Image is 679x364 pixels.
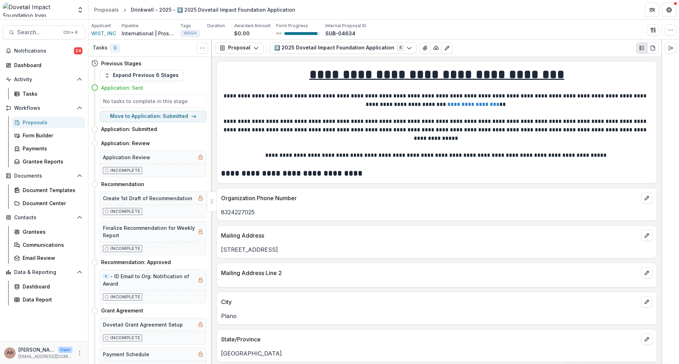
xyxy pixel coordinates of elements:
a: Dashboard [11,281,85,292]
button: Open entity switcher [75,3,85,17]
button: PDF view [647,42,658,54]
div: Grantees [23,228,80,235]
div: Email Review [23,254,80,262]
p: State/Province [221,335,638,344]
button: Move to Application: Submitted [100,111,207,122]
span: Data & Reporting [14,269,74,275]
button: More [75,349,84,357]
button: Open Documents [3,170,85,181]
span: Workflows [14,105,74,111]
h5: Payment Schedule [103,351,149,358]
button: Open Workflows [3,102,85,114]
img: Dovetail Impact Foundation logo [3,3,72,17]
div: Dashboard [14,61,80,69]
button: Partners [645,3,659,17]
div: Proposals [23,119,80,126]
button: Get Help [662,3,676,17]
p: City [221,298,638,306]
p: International | Prospects Pipeline [122,30,175,37]
h5: 📧 - ID Email to Org: Notification of Award [103,273,195,287]
p: [PERSON_NAME] [PERSON_NAME] [18,346,55,353]
p: Applicant [91,23,111,29]
p: Incomplete [110,208,140,215]
span: Contacts [14,215,74,221]
p: Plano [221,312,652,320]
p: [GEOGRAPHIC_DATA] [221,349,652,358]
h4: Application: Sent [101,84,143,91]
span: WASH [184,31,197,36]
h4: Application: Submitted [101,125,157,133]
h5: Finalize Recommendation for Weekly Report [103,224,195,239]
h4: Grant Agreement [101,307,143,314]
a: Grantee Reports [11,156,85,167]
h5: Create 1st Draft of Recommendation [103,195,192,202]
a: Document Center [11,197,85,209]
div: Dashboard [23,283,80,290]
a: Dashboard [3,59,85,71]
button: Notifications24 [3,45,85,56]
button: Search... [3,25,85,40]
button: Proposal [215,42,263,54]
div: Payments [23,145,80,152]
a: Proposals [91,5,122,15]
h5: No tasks to complete in this stage [103,97,203,105]
div: Proposals [94,6,119,13]
a: Data Report [11,294,85,305]
button: Expand right [665,42,676,54]
h3: Tasks [93,45,108,51]
p: [STREET_ADDRESS] [221,245,652,254]
h5: Application Review [103,154,150,161]
p: Incomplete [110,245,140,252]
button: Open Activity [3,74,85,85]
a: Proposals [11,117,85,128]
span: 24 [74,47,82,54]
p: 93 % [276,31,282,36]
p: SUB-04634 [325,30,355,37]
span: Notifications [14,48,74,54]
button: edit [641,296,652,308]
a: Tasks [11,88,85,100]
div: Tasks [23,90,80,97]
p: Tags [180,23,191,29]
div: Grantee Reports [23,158,80,165]
h4: Application: Review [101,139,150,147]
div: Form Builder [23,132,80,139]
p: Internal Proposal ID [325,23,366,29]
button: Toggle View Cancelled Tasks [197,42,208,54]
p: Mailing Address [221,231,638,240]
a: Document Templates [11,184,85,196]
span: Activity [14,77,74,83]
p: Organization Phone Number [221,194,638,202]
p: Incomplete [110,335,140,341]
a: Communications [11,239,85,251]
p: Incomplete [110,167,140,174]
button: Open Contacts [3,212,85,223]
button: View Attached Files [419,42,431,54]
div: Communications [23,241,80,249]
h4: Recommendation: Approved [101,258,171,266]
p: User [58,347,72,353]
p: Pipeline [122,23,139,29]
p: Form Progress [276,23,308,29]
div: Data Report [23,296,80,303]
button: edit [641,230,652,241]
h4: Previous Stages [101,60,141,67]
div: Drinkwell - 2025 - 4️⃣ 2025 Dovetail Impact Foundation Application [131,6,295,13]
a: Grantees [11,226,85,238]
a: Payments [11,143,85,154]
p: [EMAIL_ADDRESS][DOMAIN_NAME] [18,353,72,360]
button: Edit as form [441,42,453,54]
div: Ctrl + K [62,29,79,36]
button: 4️⃣ 2025 Dovetail Impact Foundation Application4 [269,42,417,54]
button: edit [641,267,652,279]
button: Open Data & Reporting [3,267,85,278]
p: Mailing Address Line 2 [221,269,638,277]
p: 8324227025 [221,208,652,216]
div: Amit Antony Alex [7,351,13,355]
h5: Dovetail Grant Agreement Setup [103,321,183,328]
p: Awarded Amount [234,23,271,29]
h4: Recommendation [101,180,144,188]
a: WIST, INC [91,30,116,37]
button: edit [641,334,652,345]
